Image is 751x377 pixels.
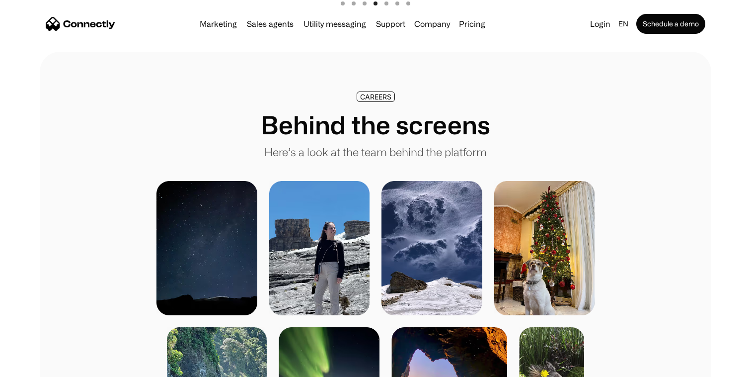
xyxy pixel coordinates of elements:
[414,17,450,31] div: Company
[300,20,370,28] a: Utility messaging
[586,17,614,31] a: Login
[411,17,453,31] div: Company
[10,359,60,374] aside: Language selected: English
[618,17,628,31] div: en
[196,20,241,28] a: Marketing
[243,20,298,28] a: Sales agents
[360,93,391,100] div: CAREERS
[636,14,705,34] a: Schedule a demo
[372,20,409,28] a: Support
[261,110,490,140] h1: Behind the screens
[264,144,487,160] p: Here’s a look at the team behind the platform
[20,360,60,374] ul: Language list
[455,20,489,28] a: Pricing
[614,17,634,31] div: en
[46,16,115,31] a: home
